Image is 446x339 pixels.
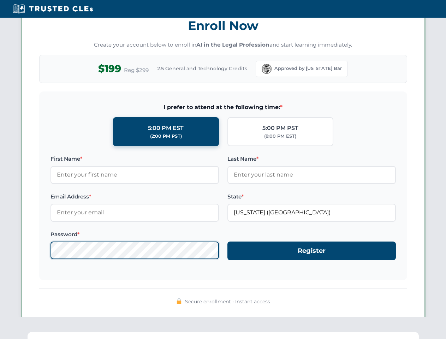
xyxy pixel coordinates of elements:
[39,41,407,49] p: Create your account below to enroll in and start learning immediately.
[262,64,272,74] img: Florida Bar
[176,298,182,304] img: 🔒
[227,242,396,260] button: Register
[50,192,219,201] label: Email Address
[264,133,296,140] div: (8:00 PM EST)
[227,166,396,184] input: Enter your last name
[262,124,298,133] div: 5:00 PM PST
[227,192,396,201] label: State
[148,124,184,133] div: 5:00 PM EST
[50,230,219,239] label: Password
[227,155,396,163] label: Last Name
[157,65,247,72] span: 2.5 General and Technology Credits
[11,4,95,14] img: Trusted CLEs
[50,166,219,184] input: Enter your first name
[50,103,396,112] span: I prefer to attend at the following time:
[274,65,342,72] span: Approved by [US_STATE] Bar
[150,133,182,140] div: (2:00 PM PST)
[50,155,219,163] label: First Name
[227,204,396,221] input: Florida (FL)
[50,204,219,221] input: Enter your email
[124,66,149,75] span: Reg $299
[39,14,407,37] h3: Enroll Now
[98,61,121,77] span: $199
[185,298,270,305] span: Secure enrollment • Instant access
[196,41,269,48] strong: AI in the Legal Profession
